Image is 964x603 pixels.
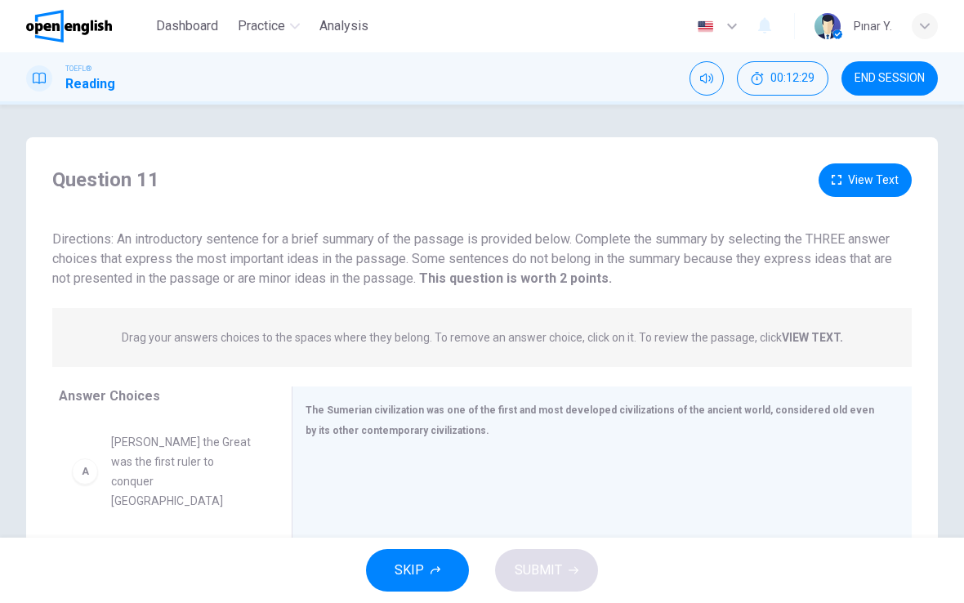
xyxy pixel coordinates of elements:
div: Mute [690,61,724,96]
button: SKIP [366,549,469,592]
span: SKIP [395,559,424,582]
span: Analysis [319,16,368,36]
a: OpenEnglish logo [26,10,150,42]
span: Practice [238,16,285,36]
div: Hide [737,61,828,96]
strong: VIEW TEXT. [782,331,843,344]
span: END SESSION [855,72,925,85]
span: Dashboard [156,16,218,36]
img: en [695,20,716,33]
button: Practice [231,11,306,41]
span: 00:12:29 [770,72,814,85]
button: 00:12:29 [737,61,828,96]
div: A[PERSON_NAME] the Great was the first ruler to conquer [GEOGRAPHIC_DATA] [59,419,266,524]
button: View Text [819,163,912,197]
button: Analysis [313,11,375,41]
img: Profile picture [814,13,841,39]
div: Pınar Y. [854,16,892,36]
span: [PERSON_NAME] the Great was the first ruler to conquer [GEOGRAPHIC_DATA] [111,432,252,511]
h4: Question 11 [52,167,159,193]
span: The Sumerian civilization was one of the first and most developed civilizations of the ancient wo... [306,404,874,436]
div: A [72,458,98,485]
button: END SESSION [841,61,938,96]
span: Answer Choices [59,388,160,404]
span: TOEFL® [65,63,91,74]
button: Dashboard [150,11,225,41]
strong: This question is worth 2 points. [416,270,612,286]
span: Directions: An introductory sentence for a brief summary of the passage is provided below. Comple... [52,231,892,286]
img: OpenEnglish logo [26,10,112,42]
p: Drag your answers choices to the spaces where they belong. To remove an answer choice, click on i... [122,331,843,344]
h1: Reading [65,74,115,94]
